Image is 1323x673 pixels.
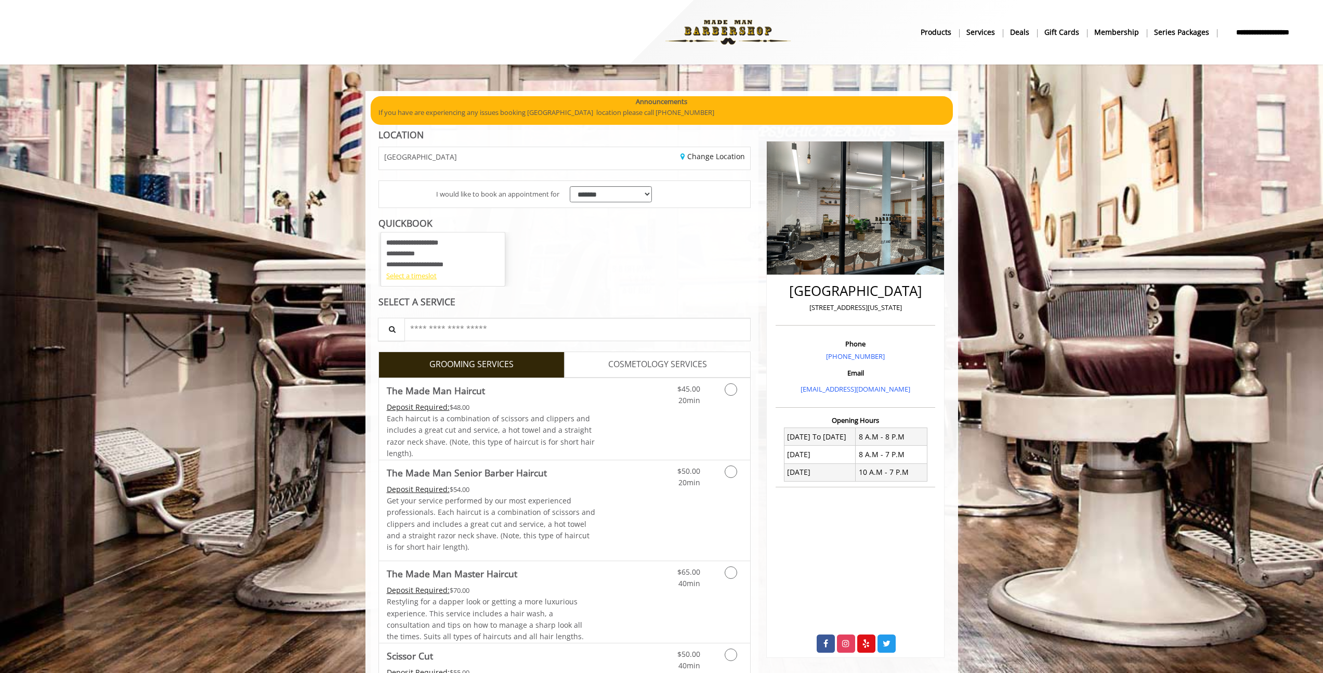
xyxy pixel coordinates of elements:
button: Service Search [378,318,405,341]
a: MembershipMembership [1087,24,1147,40]
b: products [921,27,951,38]
span: This service needs some Advance to be paid before we block your appointment [387,484,450,494]
span: [GEOGRAPHIC_DATA] [384,153,457,161]
p: Get your service performed by our most experienced professionals. Each haircut is a combination o... [387,495,596,553]
b: The Made Man Senior Barber Haircut [387,465,547,480]
span: $65.00 [677,567,700,577]
b: The Made Man Master Haircut [387,566,517,581]
td: 8 A.M - 8 P.M [856,428,927,446]
span: $45.00 [677,384,700,394]
a: Gift cardsgift cards [1037,24,1087,40]
p: [STREET_ADDRESS][US_STATE] [778,302,933,313]
span: This service needs some Advance to be paid before we block your appointment [387,585,450,595]
a: [PHONE_NUMBER] [826,352,885,361]
b: Series packages [1154,27,1209,38]
span: I would like to book an appointment for [436,189,559,200]
span: GROOMING SERVICES [429,358,514,371]
b: Membership [1094,27,1139,38]
span: $50.00 [677,466,700,476]
span: 20min [678,477,700,487]
b: The Made Man Haircut [387,383,485,398]
p: If you have are experiencing any issues booking [GEOGRAPHIC_DATA] location please call [PHONE_NUM... [378,107,945,118]
b: Announcements [636,96,687,107]
b: Scissor Cut [387,649,433,663]
span: This service needs some Advance to be paid before we block your appointment [387,402,450,412]
td: [DATE] [784,463,856,481]
b: Deals [1010,27,1029,38]
div: $70.00 [387,585,596,596]
span: Each haircut is a combination of scissors and clippers and includes a great cut and service, a ho... [387,413,595,458]
td: [DATE] [784,446,856,463]
span: 40min [678,578,700,588]
td: [DATE] To [DATE] [784,428,856,446]
h3: Phone [778,340,933,347]
h3: Email [778,369,933,377]
div: $48.00 [387,402,596,413]
b: QUICKBOOK [378,217,433,229]
a: DealsDeals [1003,24,1037,40]
a: Change Location [680,151,745,161]
img: Made Man Barbershop logo [657,4,800,61]
a: ServicesServices [959,24,1003,40]
td: 10 A.M - 7 P.M [856,463,927,481]
b: gift cards [1044,27,1079,38]
span: $50.00 [677,649,700,659]
span: Restyling for a dapper look or getting a more luxurious experience. This service includes a hair ... [387,597,584,641]
span: COSMETOLOGY SERVICES [608,358,707,371]
div: Select a timeslot [386,270,500,281]
a: Productsproducts [913,24,959,40]
h2: [GEOGRAPHIC_DATA] [778,283,933,299]
h3: Opening Hours [776,417,935,424]
b: Services [966,27,995,38]
a: [EMAIL_ADDRESS][DOMAIN_NAME] [801,384,910,394]
div: SELECT A SERVICE [378,297,751,307]
a: Series packagesSeries packages [1147,24,1217,40]
b: LOCATION [378,128,424,141]
span: 40min [678,661,700,670]
div: $54.00 [387,484,596,495]
span: 20min [678,395,700,405]
td: 8 A.M - 7 P.M [856,446,927,463]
